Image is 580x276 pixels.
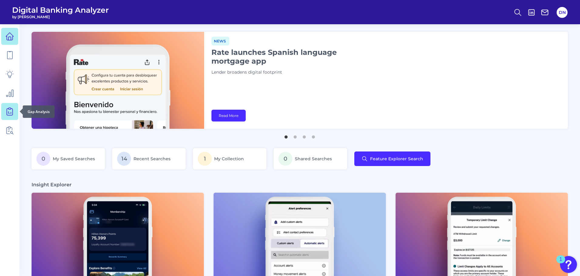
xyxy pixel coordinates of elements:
span: 0 [278,152,292,166]
p: Lender broadens digital footprint [211,69,363,76]
button: DN [557,7,568,18]
span: 14 [117,152,131,166]
a: 0Shared Searches [274,148,347,169]
span: Shared Searches [295,156,332,161]
a: 1My Collection [193,148,266,169]
button: 1 [283,132,289,138]
span: Feature Explorer Search [370,156,423,161]
span: 0 [36,152,50,166]
button: Feature Explorer Search [354,151,430,166]
button: Open Resource Center, 1 new notification [560,256,577,273]
div: Gap Analysis [23,105,55,118]
button: 2 [292,132,298,138]
button: 4 [310,132,316,138]
span: Recent Searches [133,156,170,161]
span: 1 [198,152,212,166]
h3: Insight Explorer [32,181,72,188]
span: Digital Banking Analyzer [12,5,109,15]
h1: Rate launches Spanish language mortgage app [211,48,363,65]
img: bannerImg [32,32,204,129]
span: by [PERSON_NAME] [12,15,109,19]
a: Read More [211,110,246,121]
a: 14Recent Searches [112,148,186,169]
a: 0My Saved Searches [32,148,105,169]
span: News [211,37,229,45]
a: News [211,38,229,44]
span: My Saved Searches [53,156,95,161]
span: My Collection [214,156,244,161]
div: 1 [559,259,562,267]
button: 3 [301,132,307,138]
